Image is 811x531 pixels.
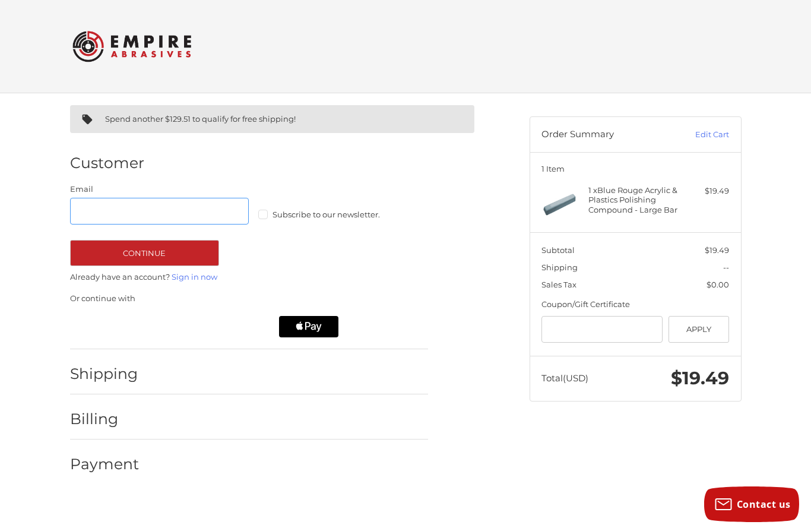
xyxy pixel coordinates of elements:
[588,185,679,214] h4: 1 x Blue Rouge Acrylic & Plastics Polishing Compound - Large Bar
[541,129,669,141] h3: Order Summary
[70,365,140,383] h2: Shipping
[70,455,140,473] h2: Payment
[541,164,729,173] h3: 1 Item
[72,23,191,69] img: Empire Abrasives
[70,154,144,172] h2: Customer
[541,299,729,311] div: Coupon/Gift Certificate
[105,114,296,124] span: Spend another $129.51 to qualify for free shipping!
[737,498,791,511] span: Contact us
[173,316,268,337] iframe: PayPal-paylater
[70,271,428,283] p: Already have an account?
[70,184,249,195] label: Email
[70,293,428,305] p: Or continue with
[723,263,729,272] span: --
[541,316,663,343] input: Gift Certificate or Coupon Code
[669,129,729,141] a: Edit Cart
[541,263,578,272] span: Shipping
[704,486,799,522] button: Contact us
[705,245,729,255] span: $19.49
[707,280,729,289] span: $0.00
[273,210,380,219] span: Subscribe to our newsletter.
[671,367,729,389] span: $19.49
[70,240,219,266] button: Continue
[66,316,161,337] iframe: PayPal-paypal
[172,272,217,282] a: Sign in now
[70,410,140,428] h2: Billing
[541,245,575,255] span: Subtotal
[541,280,576,289] span: Sales Tax
[682,185,729,197] div: $19.49
[669,316,730,343] button: Apply
[541,372,588,384] span: Total (USD)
